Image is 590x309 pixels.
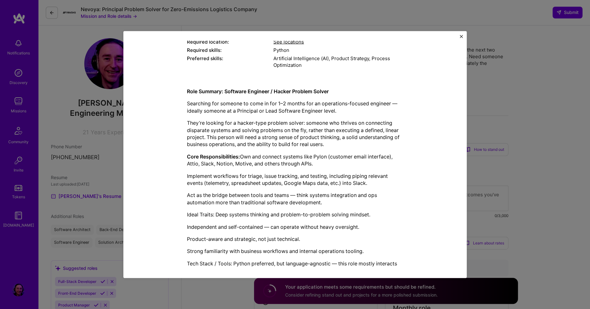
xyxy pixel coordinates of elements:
p: Product-aware and strategic, not just technical. [187,235,403,242]
p: Ideal Traits: Deep systems thinking and problem-to-problem solving mindset. [187,211,403,218]
div: Preferred skills: [187,55,273,68]
p: Tech Stack / Tools: Python preferred, but language-agnostic — this role mostly interacts with API... [187,260,403,274]
p: Strong familiarity with business workflows and internal operations tooling. [187,248,403,255]
p: Searching for someone to come in for 1–2 months for an operations-focused engineer — ideally some... [187,100,403,114]
p: Independent and self-contained — can operate without heavy oversight. [187,223,403,230]
p: Implement workflows for triage, issue tracking, and testing, including piping relevant events (te... [187,172,403,186]
div: Python [273,46,403,53]
strong: Role Summary: Software Engineer / Hacker Problem Solver [187,88,329,94]
strong: Core Responsibilities: [187,153,240,159]
button: Close [460,35,463,41]
div: Required location: [187,38,273,45]
p: They’re looking for a hacker-type problem solver: someone who thrives on connecting disparate sys... [187,119,403,148]
div: Required skills: [187,46,273,53]
p: Own and connect systems like Pylon (customer email interface), Attio, Slack, Notion, Motive, and ... [187,153,403,167]
p: Act as the bridge between tools and teams — think systems integration and ops automation more tha... [187,192,403,206]
div: Artificial Intelligence (AI), Product Strategy, Process Optimization [273,55,403,68]
span: See locations [273,39,304,45]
